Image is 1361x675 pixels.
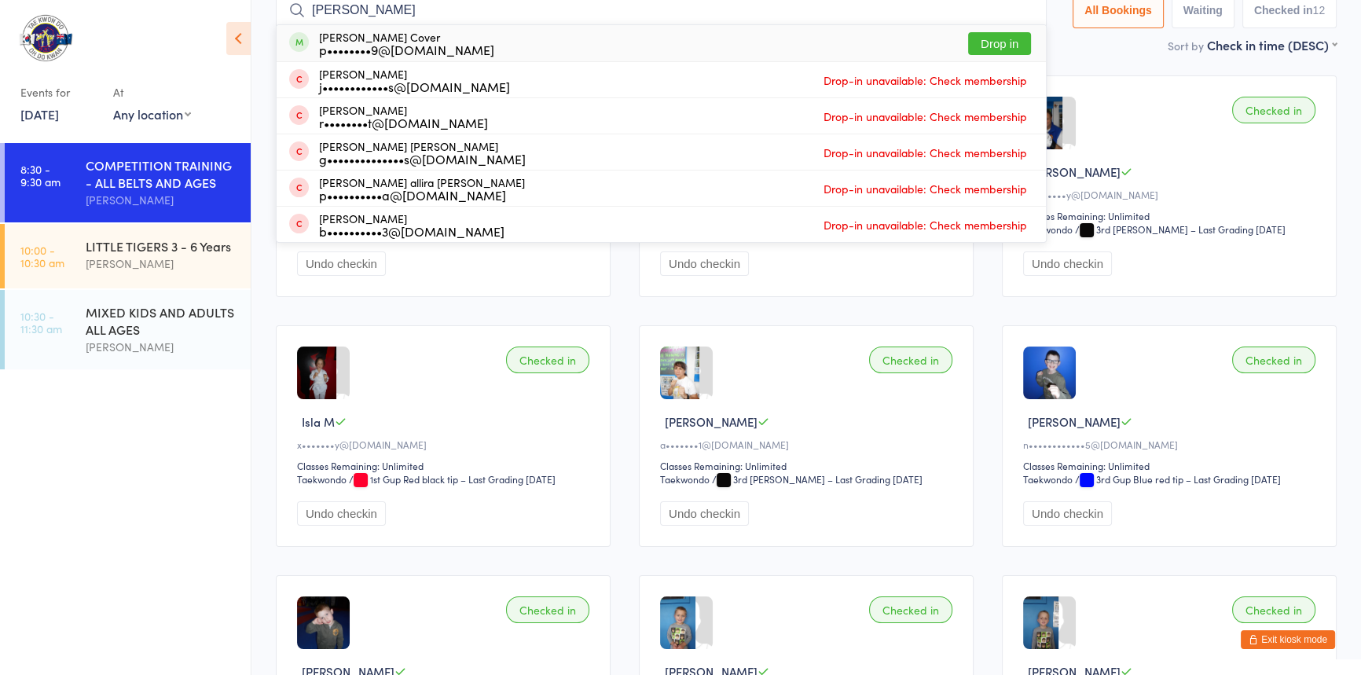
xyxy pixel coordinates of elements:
[660,438,957,451] div: a•••••••1@[DOMAIN_NAME]
[20,244,64,269] time: 10:00 - 10:30 am
[660,472,710,486] div: Taekwondo
[1023,222,1073,236] div: Taekwondo
[319,116,488,129] div: r••••••••t@[DOMAIN_NAME]
[5,290,251,369] a: 10:30 -11:30 amMIXED KIDS AND ADULTS ALL AGES[PERSON_NAME]
[1023,501,1112,526] button: Undo checkin
[319,225,504,237] div: b••••••••••3@[DOMAIN_NAME]
[86,237,237,255] div: LITTLE TIGERS 3 - 6 Years
[1028,163,1121,180] span: [PERSON_NAME]
[1028,413,1121,430] span: [PERSON_NAME]
[297,472,347,486] div: Taekwondo
[869,596,952,623] div: Checked in
[665,413,758,430] span: [PERSON_NAME]
[1232,596,1315,623] div: Checked in
[1075,222,1286,236] span: / 3rd [PERSON_NAME] – Last Grading [DATE]
[297,347,336,399] img: image1579686073.png
[86,156,237,191] div: COMPETITION TRAINING - ALL BELTS AND AGES
[1023,596,1058,649] img: image1487665953.png
[86,303,237,338] div: MIXED KIDS AND ADULTS ALL AGES
[20,105,59,123] a: [DATE]
[712,472,923,486] span: / 3rd [PERSON_NAME] – Last Grading [DATE]
[113,105,191,123] div: Any location
[1241,630,1335,649] button: Exit kiosk mode
[297,501,386,526] button: Undo checkin
[1312,4,1325,17] div: 12
[660,501,749,526] button: Undo checkin
[1023,251,1112,276] button: Undo checkin
[820,213,1031,237] span: Drop-in unavailable: Check membership
[113,79,191,105] div: At
[1023,347,1076,399] img: image1635327206.png
[297,459,594,472] div: Classes Remaining: Unlimited
[506,596,589,623] div: Checked in
[869,347,952,373] div: Checked in
[319,43,494,56] div: p••••••••9@[DOMAIN_NAME]
[319,140,526,165] div: [PERSON_NAME] [PERSON_NAME]
[5,143,251,222] a: 8:30 -9:30 amCOMPETITION TRAINING - ALL BELTS AND AGES[PERSON_NAME]
[16,12,75,64] img: Taekwondo Oh Do Kwan Port Kennedy
[1207,36,1337,53] div: Check in time (DESC)
[319,189,525,201] div: p••••••••••a@[DOMAIN_NAME]
[660,596,695,649] img: image1487665683.png
[297,596,350,649] img: image1635327187.png
[349,472,556,486] span: / 1st Gup Red black tip – Last Grading [DATE]
[660,347,699,399] img: image1490179610.png
[319,212,504,237] div: [PERSON_NAME]
[302,413,335,430] span: Isla M
[297,438,594,451] div: x•••••••y@[DOMAIN_NAME]
[297,251,386,276] button: Undo checkin
[1023,438,1320,451] div: n••••••••••••5@[DOMAIN_NAME]
[1232,347,1315,373] div: Checked in
[820,177,1031,200] span: Drop-in unavailable: Check membership
[319,176,525,201] div: [PERSON_NAME] allira [PERSON_NAME]
[5,224,251,288] a: 10:00 -10:30 amLITTLE TIGERS 3 - 6 Years[PERSON_NAME]
[319,31,494,56] div: [PERSON_NAME] Cover
[660,459,957,472] div: Classes Remaining: Unlimited
[1023,188,1320,201] div: n••••••••y@[DOMAIN_NAME]
[1232,97,1315,123] div: Checked in
[20,310,62,335] time: 10:30 - 11:30 am
[968,32,1031,55] button: Drop in
[1168,38,1204,53] label: Sort by
[1023,459,1320,472] div: Classes Remaining: Unlimited
[820,105,1031,128] span: Drop-in unavailable: Check membership
[1023,472,1073,486] div: Taekwondo
[86,191,237,209] div: [PERSON_NAME]
[86,255,237,273] div: [PERSON_NAME]
[820,68,1031,92] span: Drop-in unavailable: Check membership
[20,79,97,105] div: Events for
[319,80,510,93] div: j••••••••••••s@[DOMAIN_NAME]
[86,338,237,356] div: [PERSON_NAME]
[319,104,488,129] div: [PERSON_NAME]
[660,251,749,276] button: Undo checkin
[20,163,61,188] time: 8:30 - 9:30 am
[506,347,589,373] div: Checked in
[820,141,1031,164] span: Drop-in unavailable: Check membership
[319,68,510,93] div: [PERSON_NAME]
[1023,209,1320,222] div: Classes Remaining: Unlimited
[1075,472,1281,486] span: / 3rd Gup Blue red tip – Last Grading [DATE]
[319,152,526,165] div: g••••••••••••••s@[DOMAIN_NAME]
